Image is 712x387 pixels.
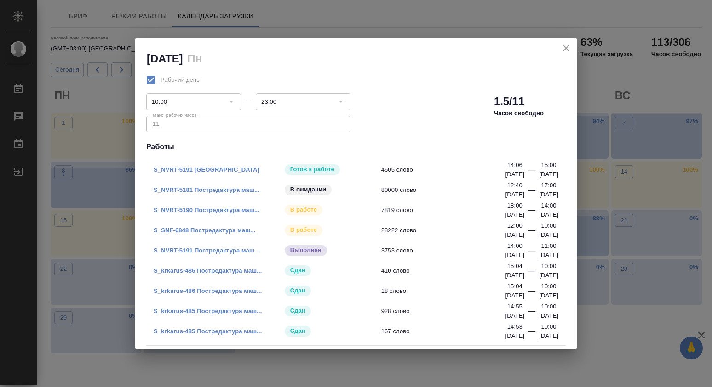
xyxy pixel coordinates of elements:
[528,286,535,300] div: —
[381,266,511,275] span: 410 слово
[147,52,183,65] h2: [DATE]
[381,226,511,235] span: 28222 слово
[154,308,262,314] a: S_krkarus-485 Постредактура маш...
[539,190,558,199] p: [DATE]
[290,225,317,235] p: В работе
[507,282,523,291] p: 15:04
[154,207,259,213] a: S_NVRT-5190 Постредактура маш...
[507,221,523,230] p: 12:00
[528,185,535,199] div: —
[541,181,557,190] p: 17:00
[539,170,558,179] p: [DATE]
[381,327,511,336] span: 167 слово
[539,291,558,300] p: [DATE]
[245,95,252,106] div: —
[146,141,566,152] h4: Работы
[290,205,317,214] p: В работе
[187,52,201,65] h2: Пн
[381,185,511,195] span: 80000 слово
[507,181,523,190] p: 12:40
[290,246,322,255] p: Выполнен
[539,210,558,219] p: [DATE]
[507,262,523,271] p: 15:04
[507,302,523,311] p: 14:55
[381,206,511,215] span: 7819 слово
[539,251,558,260] p: [DATE]
[539,331,558,341] p: [DATE]
[541,262,557,271] p: 10:00
[528,306,535,320] div: —
[505,311,524,320] p: [DATE]
[528,164,535,179] div: —
[507,322,523,331] p: 14:53
[505,291,524,300] p: [DATE]
[154,247,259,254] a: S_NVRT-5191 Постредактура маш...
[290,165,334,174] p: Готов к работе
[507,201,523,210] p: 18:00
[494,109,544,118] p: Часов свободно
[381,246,511,255] span: 3753 слово
[290,286,305,295] p: Сдан
[290,266,305,275] p: Сдан
[528,245,535,260] div: —
[381,286,511,296] span: 18 слово
[539,230,558,240] p: [DATE]
[559,41,573,55] button: close
[290,306,305,315] p: Сдан
[505,331,524,341] p: [DATE]
[541,282,557,291] p: 10:00
[290,185,327,194] p: В ожидании
[507,241,523,251] p: 14:00
[528,205,535,219] div: —
[505,190,524,199] p: [DATE]
[528,225,535,240] div: —
[154,227,255,234] a: S_SNF-6848 Постредактура маш...
[494,94,524,109] h2: 1.5/11
[290,326,305,336] p: Сдан
[541,201,557,210] p: 14:00
[154,328,262,335] a: S_krkarus-485 Постредактура маш...
[161,75,200,84] span: Рабочий день
[505,251,524,260] p: [DATE]
[505,230,524,240] p: [DATE]
[154,267,262,274] a: S_krkarus-486 Постредактура маш...
[154,287,262,294] a: S_krkarus-486 Постредактура маш...
[541,241,557,251] p: 11:00
[381,307,511,316] span: 928 слово
[539,311,558,320] p: [DATE]
[539,271,558,280] p: [DATE]
[541,221,557,230] p: 10:00
[381,165,511,174] span: 4605 слово
[541,302,557,311] p: 10:00
[505,210,524,219] p: [DATE]
[507,161,523,170] p: 14:06
[541,322,557,331] p: 10:00
[505,170,524,179] p: [DATE]
[528,265,535,280] div: —
[154,186,259,193] a: S_NVRT-5181 Постредактура маш...
[505,271,524,280] p: [DATE]
[541,161,557,170] p: 15:00
[154,166,259,173] a: S_NVRT-5191 [GEOGRAPHIC_DATA]
[528,326,535,341] div: —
